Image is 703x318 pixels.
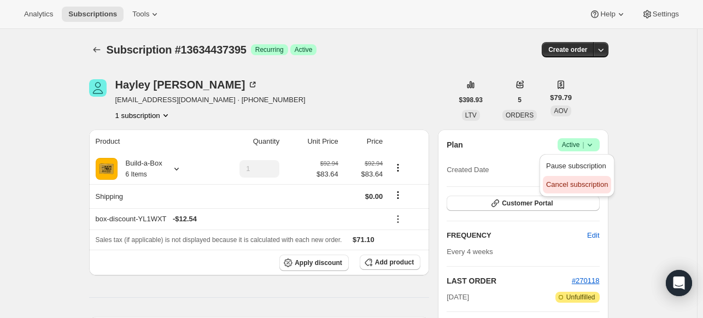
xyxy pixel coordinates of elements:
[17,7,60,22] button: Analytics
[295,45,313,54] span: Active
[62,7,124,22] button: Subscriptions
[572,275,600,286] button: #270118
[173,214,197,225] span: - $12.54
[447,230,587,241] h2: FREQUENCY
[447,275,572,286] h2: LAST ORDER
[550,92,572,103] span: $79.79
[511,92,528,108] button: 5
[209,129,283,154] th: Quantity
[453,92,489,108] button: $398.93
[375,258,414,267] span: Add product
[653,10,679,19] span: Settings
[389,189,407,201] button: Shipping actions
[635,7,686,22] button: Settings
[24,10,53,19] span: Analytics
[96,236,342,244] span: Sales tax (if applicable) is not displayed because it is calculated with each new order.
[465,111,477,119] span: LTV
[447,196,599,211] button: Customer Portal
[543,176,611,193] button: Cancel subscription
[89,79,107,97] span: Hayley Bugbee
[353,235,374,244] span: $71.10
[360,255,420,270] button: Add product
[365,160,383,167] small: $92.94
[320,160,338,167] small: $92.94
[68,10,117,19] span: Subscriptions
[506,111,534,119] span: ORDERS
[89,42,104,57] button: Subscriptions
[600,10,615,19] span: Help
[582,140,584,149] span: |
[447,292,469,303] span: [DATE]
[581,227,606,244] button: Edit
[572,276,600,285] a: #270118
[447,248,493,256] span: Every 4 weeks
[518,96,522,104] span: 5
[666,270,692,296] div: Open Intercom Messenger
[342,129,386,154] th: Price
[96,214,383,225] div: box-discount-YL1WXT
[546,180,608,189] span: Cancel subscription
[126,7,167,22] button: Tools
[389,162,407,174] button: Product actions
[459,96,483,104] span: $398.93
[107,44,247,56] span: Subscription #13634437395
[132,10,149,19] span: Tools
[115,95,306,105] span: [EMAIL_ADDRESS][DOMAIN_NAME] · [PHONE_NUMBER]
[115,110,171,121] button: Product actions
[548,45,587,54] span: Create order
[96,158,118,180] img: product img
[279,255,349,271] button: Apply discount
[583,7,632,22] button: Help
[447,164,489,175] span: Created Date
[295,258,342,267] span: Apply discount
[365,192,383,201] span: $0.00
[89,129,210,154] th: Product
[554,107,567,115] span: AOV
[502,199,553,208] span: Customer Portal
[283,129,342,154] th: Unit Price
[345,169,383,180] span: $83.64
[255,45,284,54] span: Recurring
[317,169,338,180] span: $83.64
[587,230,599,241] span: Edit
[566,293,595,302] span: Unfulfilled
[562,139,595,150] span: Active
[118,158,162,180] div: Build-a-Box
[89,184,210,208] th: Shipping
[542,42,594,57] button: Create order
[126,170,147,178] small: 6 Items
[115,79,259,90] div: Hayley [PERSON_NAME]
[546,162,606,170] span: Pause subscription
[447,139,463,150] h2: Plan
[543,157,611,175] button: Pause subscription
